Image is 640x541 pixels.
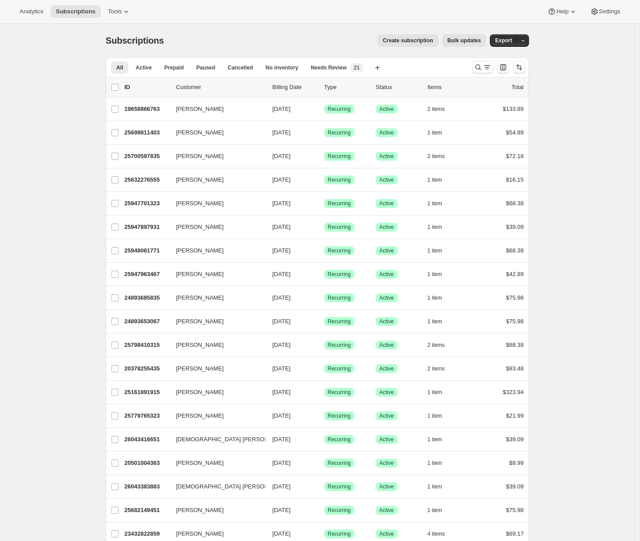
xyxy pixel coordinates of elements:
span: 1 item [427,318,442,325]
span: [DATE] [272,271,291,277]
span: Subscriptions [106,36,164,45]
span: Recurring [328,106,351,113]
button: Analytics [14,5,49,18]
span: Active [379,365,394,372]
span: [DEMOGRAPHIC_DATA] [PERSON_NAME] [176,482,290,491]
span: 2 items [427,153,445,160]
button: Create subscription [377,34,439,47]
span: 1 item [427,412,442,419]
button: 1 item [427,457,452,469]
span: [PERSON_NAME] [176,246,224,255]
span: Prepaid [164,64,184,71]
span: 1 item [427,200,442,207]
span: [PERSON_NAME] [176,341,224,350]
span: Active [379,247,394,254]
div: 25798410315[PERSON_NAME][DATE]SuccessRecurringSuccessActive2 items$68.38 [124,339,524,351]
span: Recurring [328,412,351,419]
span: 1 item [427,176,442,183]
span: Active [379,129,394,136]
span: $39.09 [506,483,524,490]
div: 25779765323[PERSON_NAME][DATE]SuccessRecurringSuccessActive1 item$21.99 [124,410,524,422]
button: 1 item [427,410,452,422]
span: [DATE] [272,412,291,419]
button: [PERSON_NAME] [171,314,260,329]
button: Subscriptions [50,5,101,18]
button: 2 items [427,339,455,351]
button: 1 item [427,221,452,233]
span: Recurring [328,460,351,467]
button: 1 item [427,315,452,328]
div: 24893685835[PERSON_NAME][DATE]SuccessRecurringSuccessActive1 item$75.98 [124,292,524,304]
span: [DATE] [272,106,291,112]
button: Export [490,34,517,47]
span: 2 items [427,365,445,372]
span: Recurring [328,342,351,349]
button: 2 items [427,150,455,163]
span: Recurring [328,200,351,207]
button: Search and filter results [472,61,493,73]
button: [PERSON_NAME] [171,503,260,517]
button: 1 item [427,480,452,493]
button: [PERSON_NAME] [171,291,260,305]
button: [PERSON_NAME] [171,173,260,187]
button: 2 items [427,103,455,115]
span: [PERSON_NAME] [176,459,224,468]
span: Active [379,294,394,301]
span: Active [379,106,394,113]
span: Active [379,412,394,419]
p: 26043416651 [124,435,169,444]
div: 25947701323[PERSON_NAME][DATE]SuccessRecurringSuccessActive1 item$68.38 [124,197,524,210]
p: 25947701323 [124,199,169,208]
span: Recurring [328,153,351,160]
div: 19658866763[PERSON_NAME][DATE]SuccessRecurringSuccessActive2 items$133.89 [124,103,524,115]
button: 1 item [427,126,452,139]
span: [PERSON_NAME] [176,364,224,373]
span: All [116,64,123,71]
span: $39.09 [506,436,524,443]
span: Active [379,507,394,514]
span: $75.98 [506,507,524,513]
button: 1 item [427,244,452,257]
button: [PERSON_NAME] [171,267,260,281]
span: Active [379,389,394,396]
p: 25948061771 [124,246,169,255]
button: 1 item [427,433,452,446]
span: Recurring [328,507,351,514]
span: 1 item [427,436,442,443]
p: 24893653067 [124,317,169,326]
button: Tools [103,5,136,18]
span: [DATE] [272,176,291,183]
p: 25700597835 [124,152,169,161]
span: [DATE] [272,294,291,301]
div: IDCustomerBilling DateTypeStatusItemsTotal [124,83,524,92]
span: [DATE] [272,389,291,395]
span: [PERSON_NAME] [176,223,224,232]
span: Needs Review [311,64,347,71]
button: [DEMOGRAPHIC_DATA] [PERSON_NAME] [171,432,260,447]
div: 25947897931[PERSON_NAME][DATE]SuccessRecurringSuccessActive1 item$39.09 [124,221,524,233]
span: Active [135,64,152,71]
p: 25699811403 [124,128,169,137]
div: 20378255435[PERSON_NAME][DATE]SuccessRecurringSuccessActive2 items$83.48 [124,362,524,375]
span: 1 item [427,271,442,278]
span: Create subscription [383,37,433,44]
button: [PERSON_NAME] [171,220,260,234]
button: [PERSON_NAME] [171,126,260,140]
button: 1 item [427,197,452,210]
p: 25947963467 [124,270,169,279]
button: [PERSON_NAME] [171,196,260,211]
div: 25161891915[PERSON_NAME][DATE]SuccessRecurringSuccessActive1 item$323.94 [124,386,524,399]
span: 1 item [427,294,442,301]
span: Cancelled [228,64,253,71]
span: Subscriptions [56,8,95,15]
span: [DATE] [272,507,291,513]
span: Paused [196,64,215,71]
p: Total [512,83,524,92]
button: 2 items [427,362,455,375]
span: [PERSON_NAME] [176,317,224,326]
button: Sort the results [513,61,525,73]
span: 1 item [427,389,442,396]
div: Items [427,83,472,92]
span: $133.89 [503,106,524,112]
span: Active [379,224,394,231]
